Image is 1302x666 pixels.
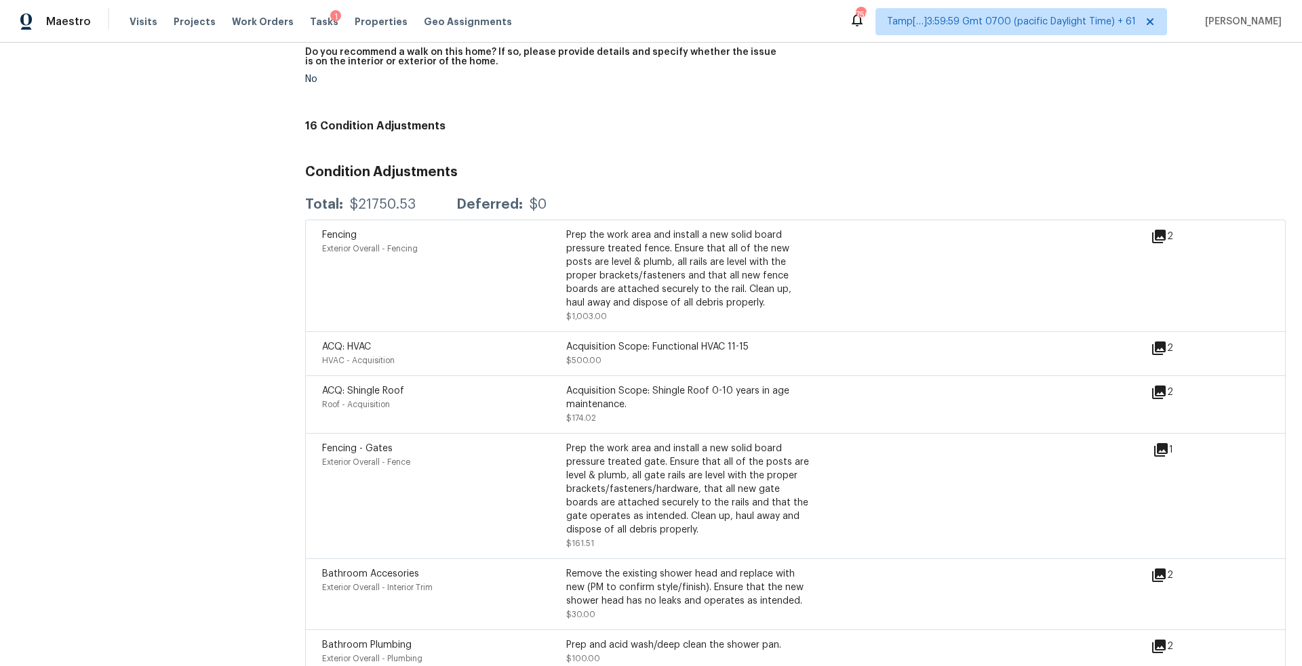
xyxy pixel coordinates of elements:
[305,47,785,66] h5: Do you recommend a walk on this home? If so, please provide details and specify whether the issue...
[322,342,371,352] span: ACQ: HVAC
[566,312,607,320] span: $1,003.00
[530,198,547,211] div: $0
[566,340,810,354] div: Acquisition Scope: Functional HVAC 11-15
[322,400,390,409] span: Roof - Acquisition
[174,15,216,28] span: Projects
[1151,228,1217,245] div: 2
[566,414,596,422] span: $174.02
[566,384,810,411] div: Acquisition Scope: Shingle Roof 0-10 years in age maintenance.
[424,15,512,28] span: Geo Assignments
[1200,15,1282,28] span: [PERSON_NAME]
[322,245,418,253] span: Exterior Overall - Fencing
[566,228,810,310] div: Prep the work area and install a new solid board pressure treated fence. Ensure that all of the n...
[1151,567,1217,583] div: 2
[456,198,523,211] div: Deferred:
[566,610,595,619] span: $30.00
[856,8,865,22] div: 756
[322,583,433,591] span: Exterior Overall - Interior Trim
[1151,384,1217,400] div: 2
[322,444,393,453] span: Fencing - Gates
[322,356,395,365] span: HVAC - Acquisition
[305,165,1286,179] h3: Condition Adjustments
[232,15,294,28] span: Work Orders
[1151,638,1217,654] div: 2
[322,654,422,663] span: Exterior Overall - Plumbing
[322,640,412,650] span: Bathroom Plumbing
[322,230,357,240] span: Fencing
[566,638,810,652] div: Prep and acid wash/deep clean the shower pan.
[330,10,341,24] div: 1
[305,75,785,84] div: No
[322,458,410,466] span: Exterior Overall - Fence
[566,539,594,547] span: $161.51
[310,17,338,26] span: Tasks
[566,654,600,663] span: $100.00
[46,15,91,28] span: Maestro
[1153,442,1217,458] div: 1
[566,356,601,365] span: $500.00
[566,442,810,537] div: Prep the work area and install a new solid board pressure treated gate. Ensure that all of the po...
[566,567,810,608] div: Remove the existing shower head and replace with new (PM to confirm style/finish). Ensure that th...
[887,15,1136,28] span: Tamp[…]3:59:59 Gmt 0700 (pacific Daylight Time) + 61
[130,15,157,28] span: Visits
[322,386,404,396] span: ACQ: Shingle Roof
[350,198,416,211] div: $21750.53
[1151,340,1217,356] div: 2
[305,119,1286,133] h4: 16 Condition Adjustments
[355,15,408,28] span: Properties
[305,198,343,211] div: Total:
[322,569,419,579] span: Bathroom Accesories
